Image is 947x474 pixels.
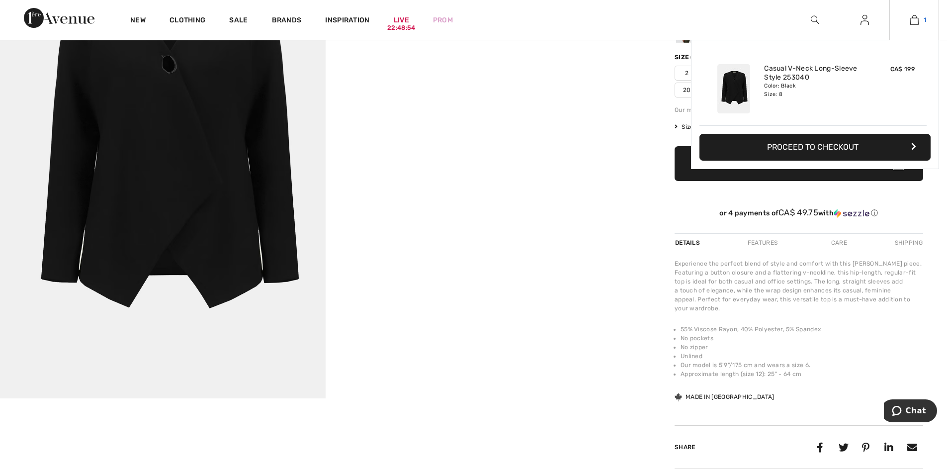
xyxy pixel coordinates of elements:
[229,16,248,26] a: Sale
[675,105,923,114] div: Our model is 5'9"/175 cm and wears a size 6.
[717,64,750,113] img: Casual V-Neck Long-Sleeve Style 253040
[861,14,869,26] img: My Info
[675,122,712,131] span: Size Guide
[675,53,841,62] div: Size ([GEOGRAPHIC_DATA]/[GEOGRAPHIC_DATA]):
[892,234,923,252] div: Shipping
[681,361,923,370] li: Our model is 5'9"/175 cm and wears a size 6.
[811,14,819,26] img: search the website
[764,64,862,82] a: Casual V-Neck Long-Sleeve Style 253040
[681,352,923,361] li: Unlined
[675,208,923,218] div: or 4 payments of with
[272,16,302,26] a: Brands
[675,234,702,252] div: Details
[699,134,931,161] button: Proceed to Checkout
[170,16,205,26] a: Clothing
[890,14,939,26] a: 1
[681,325,923,334] li: 55% Viscose Rayon, 40% Polyester, 5% Spandex
[433,15,453,25] a: Prom
[675,146,923,181] button: Add to Bag
[823,234,856,252] div: Care
[924,15,926,24] span: 1
[675,259,923,313] div: Experience the perfect blend of style and comfort with this [PERSON_NAME] piece. Featuring a butt...
[764,82,862,98] div: Color: Black Size: 8
[675,444,695,451] span: Share
[675,66,699,81] span: 2
[675,83,699,97] span: 20
[325,16,369,26] span: Inspiration
[387,23,415,33] div: 22:48:54
[675,208,923,221] div: or 4 payments ofCA$ 49.75withSezzle Click to learn more about Sezzle
[890,66,915,73] span: CA$ 199
[884,399,937,424] iframe: Opens a widget where you can chat to one of our agents
[681,343,923,352] li: No zipper
[675,392,775,401] div: Made in [GEOGRAPHIC_DATA]
[681,334,923,343] li: No pockets
[130,16,146,26] a: New
[910,14,919,26] img: My Bag
[394,15,409,25] a: Live22:48:54
[676,5,702,43] div: Khaki
[853,14,877,26] a: Sign In
[24,8,94,28] img: 1ère Avenue
[739,234,786,252] div: Features
[681,370,923,379] li: Approximate length (size 12): 25" - 64 cm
